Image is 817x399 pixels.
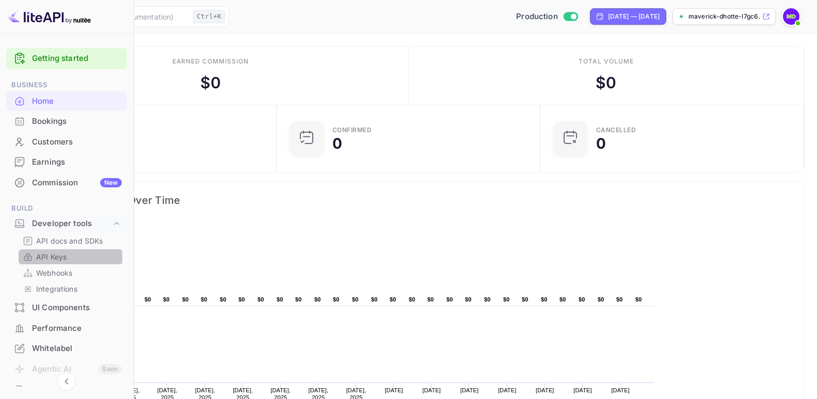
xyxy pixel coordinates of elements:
[579,57,634,66] div: Total volume
[385,387,403,393] text: [DATE]
[36,267,72,278] p: Webhooks
[6,91,127,110] a: Home
[295,296,302,302] text: $0
[783,8,799,25] img: Maverick Dhotte
[6,152,127,172] div: Earnings
[32,156,122,168] div: Earnings
[409,296,415,302] text: $0
[23,192,794,209] span: Commission Growth Over Time
[6,318,127,339] div: Performance
[32,116,122,127] div: Bookings
[36,235,103,246] p: API docs and SDKs
[423,387,441,393] text: [DATE]
[598,296,604,302] text: $0
[6,111,127,131] a: Bookings
[503,296,510,302] text: $0
[541,296,548,302] text: $0
[446,296,453,302] text: $0
[23,283,119,294] a: Integrations
[352,296,359,302] text: $0
[6,298,127,318] div: UI Components
[333,296,340,302] text: $0
[596,136,606,151] div: 0
[32,323,122,334] div: Performance
[6,111,127,132] div: Bookings
[32,385,122,396] div: API Logs
[8,8,91,25] img: LiteAPI logo
[579,296,585,302] text: $0
[6,132,127,151] a: Customers
[559,296,566,302] text: $0
[32,95,122,107] div: Home
[371,296,378,302] text: $0
[193,10,225,23] div: Ctrl+K
[6,339,127,359] div: Whitelabel
[460,387,479,393] text: [DATE]
[6,173,127,193] div: CommissionNew
[277,296,283,302] text: $0
[23,251,119,262] a: API Keys
[635,296,642,302] text: $0
[390,296,396,302] text: $0
[19,281,123,296] div: Integrations
[32,218,111,230] div: Developer tools
[498,387,517,393] text: [DATE]
[19,233,123,248] div: API docs and SDKs
[19,249,123,264] div: API Keys
[596,127,636,133] div: CANCELLED
[596,71,616,94] div: $ 0
[23,267,119,278] a: Webhooks
[6,132,127,152] div: Customers
[465,296,472,302] text: $0
[19,265,123,280] div: Webhooks
[6,339,127,358] a: Whitelabel
[6,48,127,69] div: Getting started
[611,387,630,393] text: [DATE]
[6,152,127,171] a: Earnings
[332,127,372,133] div: Confirmed
[36,283,77,294] p: Integrations
[427,296,434,302] text: $0
[616,296,623,302] text: $0
[6,203,127,214] span: Build
[512,11,582,23] div: Switch to Sandbox mode
[573,387,592,393] text: [DATE]
[238,296,245,302] text: $0
[32,302,122,314] div: UI Components
[608,12,660,21] div: [DATE] — [DATE]
[6,173,127,192] a: CommissionNew
[100,178,122,187] div: New
[314,296,321,302] text: $0
[6,91,127,111] div: Home
[57,372,76,391] button: Collapse navigation
[36,251,67,262] p: API Keys
[145,296,151,302] text: $0
[6,318,127,338] a: Performance
[32,343,122,355] div: Whitelabel
[6,298,127,317] a: UI Components
[200,71,221,94] div: $ 0
[32,53,122,65] a: Getting started
[182,296,189,302] text: $0
[484,296,491,302] text: $0
[220,296,227,302] text: $0
[258,296,264,302] text: $0
[6,79,127,91] span: Business
[516,11,558,23] span: Production
[163,296,170,302] text: $0
[32,136,122,148] div: Customers
[688,12,760,21] p: maverick-dhotte-l7gc6....
[201,296,207,302] text: $0
[172,57,249,66] div: Earned commission
[6,215,127,233] div: Developer tools
[536,387,554,393] text: [DATE]
[23,235,119,246] a: API docs and SDKs
[332,136,342,151] div: 0
[522,296,528,302] text: $0
[32,177,122,189] div: Commission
